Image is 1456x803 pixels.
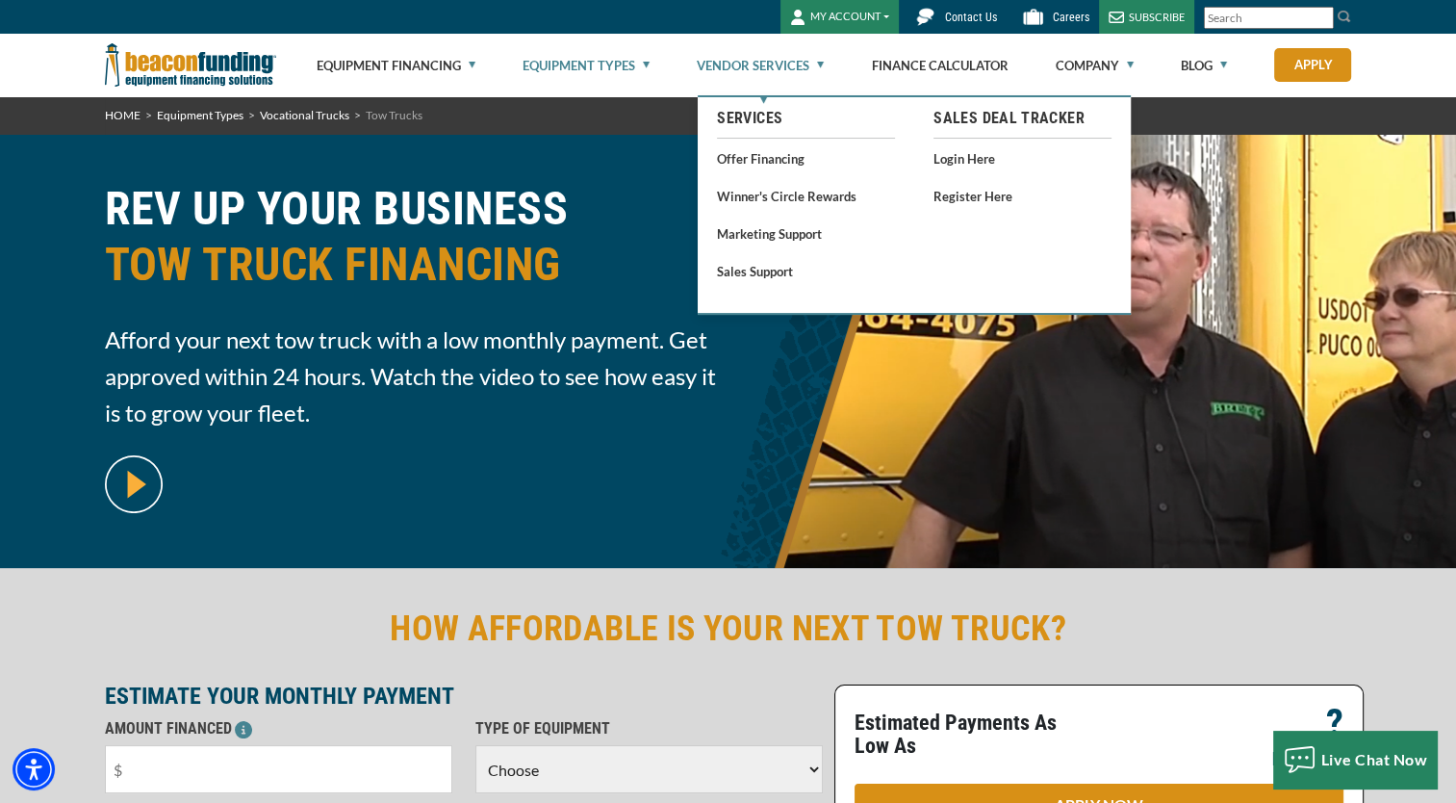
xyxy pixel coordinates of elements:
[105,322,717,431] span: Afford your next tow truck with a low monthly payment. Get approved within 24 hours. Watch the vi...
[1314,11,1329,26] a: Clear search text
[105,607,1352,651] h2: HOW AFFORDABLE IS YOUR NEXT TOW TRUCK?
[1053,11,1089,24] span: Careers
[1326,712,1343,735] p: ?
[933,146,1111,170] a: Login Here
[105,717,452,740] p: AMOUNT FINANCED
[871,35,1008,96] a: Finance Calculator
[717,184,895,208] a: Winner's Circle Rewards
[366,108,422,122] span: Tow Trucks
[105,108,140,122] a: HOME
[717,259,895,283] a: Sales Support
[1056,35,1134,96] a: Company
[475,717,823,740] p: TYPE OF EQUIPMENT
[717,221,895,246] a: Marketing Support
[1274,48,1351,82] a: Apply
[717,107,895,130] a: Services
[105,34,276,96] img: Beacon Funding Corporation logo
[1181,35,1227,96] a: Blog
[945,11,997,24] span: Contact Us
[105,455,163,513] img: video modal pop-up play button
[1273,731,1438,789] button: Live Chat Now
[1272,744,1343,767] p: per month
[1204,7,1334,29] input: Search
[1337,9,1352,24] img: Search
[855,712,1087,758] p: Estimated Payments As Low As
[933,107,1111,130] a: Sales Deal Tracker
[105,685,823,708] p: ESTIMATE YOUR MONTHLY PAYMENT
[523,35,650,96] a: Equipment Types
[157,108,243,122] a: Equipment Types
[697,35,824,96] a: Vendor Services
[317,35,475,96] a: Equipment Financing
[933,184,1111,208] a: Register Here
[260,108,349,122] a: Vocational Trucks
[105,745,452,793] input: $
[1321,750,1428,768] span: Live Chat Now
[13,748,55,790] div: Accessibility Menu
[105,237,717,293] span: TOW TRUCK FINANCING
[717,146,895,170] a: Offer Financing
[105,181,717,307] h1: REV UP YOUR BUSINESS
